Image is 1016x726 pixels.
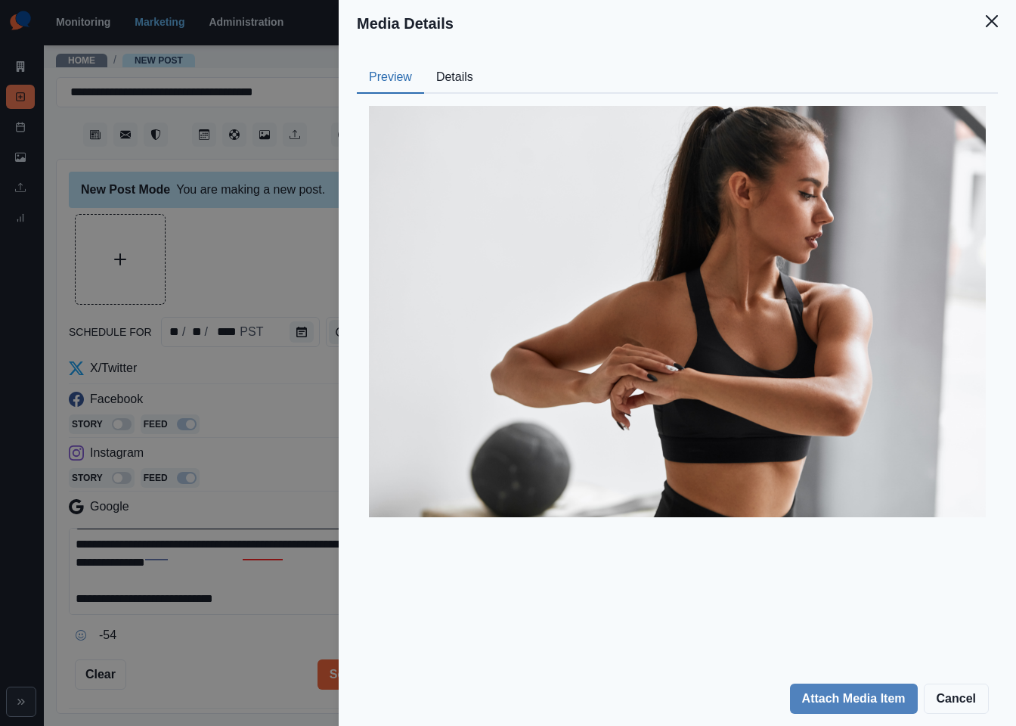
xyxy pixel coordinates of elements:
button: Attach Media Item [790,684,918,714]
button: Close [977,6,1007,36]
button: Details [424,62,485,94]
button: Cancel [924,684,989,714]
button: Preview [357,62,424,94]
img: toeklhzfrmk7te4ustjy [369,106,986,517]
